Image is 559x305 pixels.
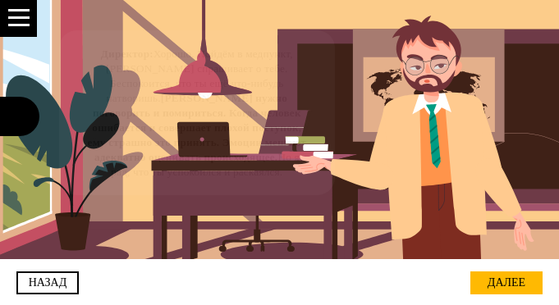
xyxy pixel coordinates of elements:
div: Хорошо. Пойдём в медпункт, [PERSON_NAME] спрашивает о тебе. Беспокоится, что ты ещё что-нибудь на... [87,47,307,180]
a: назад [16,271,79,294]
div: далее [470,271,543,294]
strong: Директор: [101,48,153,60]
strong: [PERSON_NAME] нужно поговорить и помириться. Когда человек ошибается и совершает плохой поступок,... [88,92,306,163]
div: Нажми на ГЛАЗ, чтобы скрыть текст и посмотреть картинку полностью [309,34,331,57]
